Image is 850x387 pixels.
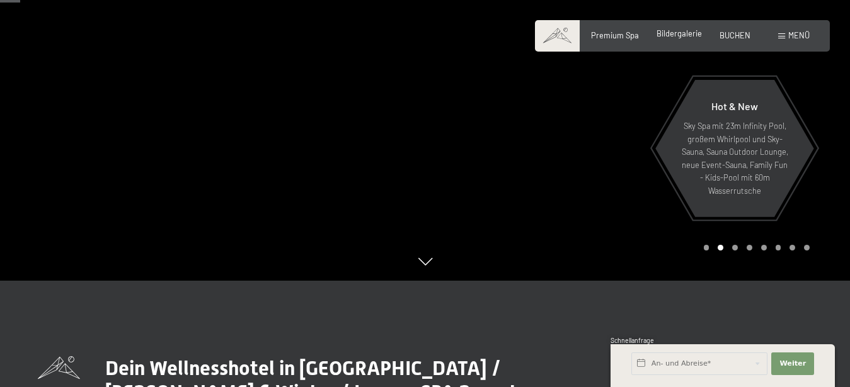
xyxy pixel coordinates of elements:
[711,100,758,112] span: Hot & New
[779,359,806,369] span: Weiter
[704,245,709,250] div: Carousel Page 1
[788,30,810,40] span: Menü
[699,245,810,250] div: Carousel Pagination
[776,245,781,250] div: Carousel Page 6
[747,245,752,250] div: Carousel Page 4
[655,79,815,218] a: Hot & New Sky Spa mit 23m Infinity Pool, großem Whirlpool und Sky-Sauna, Sauna Outdoor Lounge, ne...
[761,245,767,250] div: Carousel Page 5
[611,337,654,344] span: Schnellanfrage
[718,245,723,250] div: Carousel Page 2 (Current Slide)
[790,245,795,250] div: Carousel Page 7
[591,30,639,40] a: Premium Spa
[680,120,790,197] p: Sky Spa mit 23m Infinity Pool, großem Whirlpool und Sky-Sauna, Sauna Outdoor Lounge, neue Event-S...
[657,28,702,38] a: Bildergalerie
[720,30,750,40] a: BUCHEN
[804,245,810,250] div: Carousel Page 8
[732,245,738,250] div: Carousel Page 3
[771,352,814,375] button: Weiter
